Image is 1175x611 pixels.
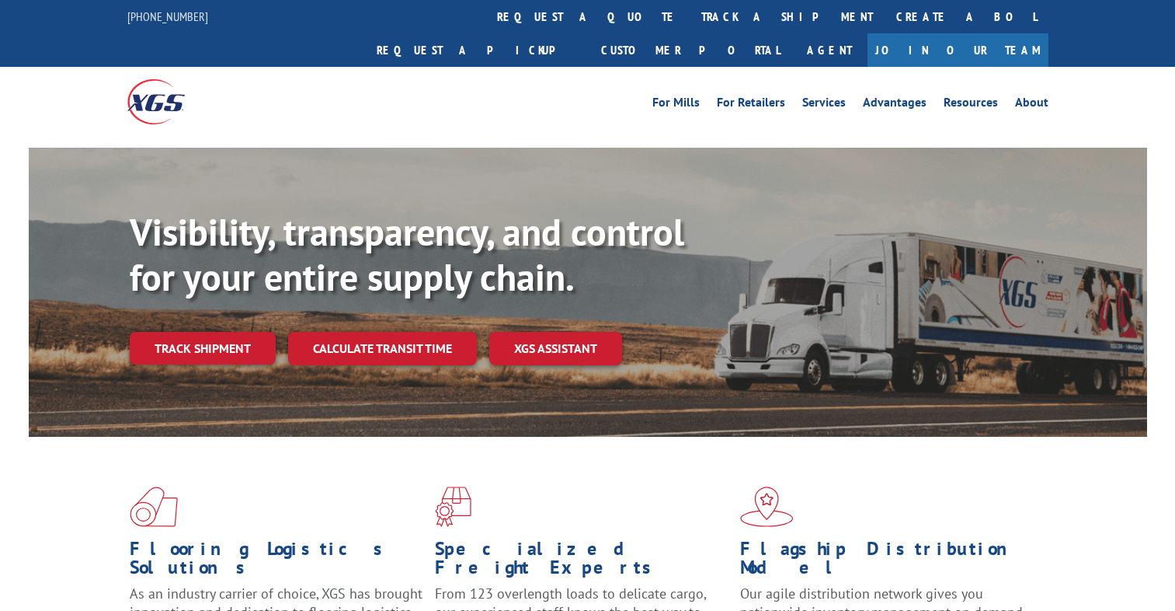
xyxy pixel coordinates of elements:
b: Visibility, transparency, and control for your entire supply chain. [130,208,684,301]
a: Request a pickup [365,33,589,67]
a: Track shipment [130,332,276,365]
a: For Mills [652,96,700,113]
a: [PHONE_NUMBER] [127,9,208,24]
a: Calculate transit time [288,332,477,365]
h1: Flagship Distribution Model [740,539,1034,585]
a: Advantages [863,96,926,113]
img: xgs-icon-focused-on-flooring-red [435,487,471,527]
a: Join Our Team [867,33,1048,67]
a: Customer Portal [589,33,791,67]
a: XGS ASSISTANT [489,332,622,365]
h1: Flooring Logistics Solutions [130,539,423,585]
img: xgs-icon-total-supply-chain-intelligence-red [130,487,178,527]
a: Services [802,96,846,113]
a: For Retailers [717,96,785,113]
img: xgs-icon-flagship-distribution-model-red [740,487,794,527]
h1: Specialized Freight Experts [435,539,728,585]
a: Resources [944,96,998,113]
a: Agent [791,33,867,67]
a: About [1015,96,1048,113]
